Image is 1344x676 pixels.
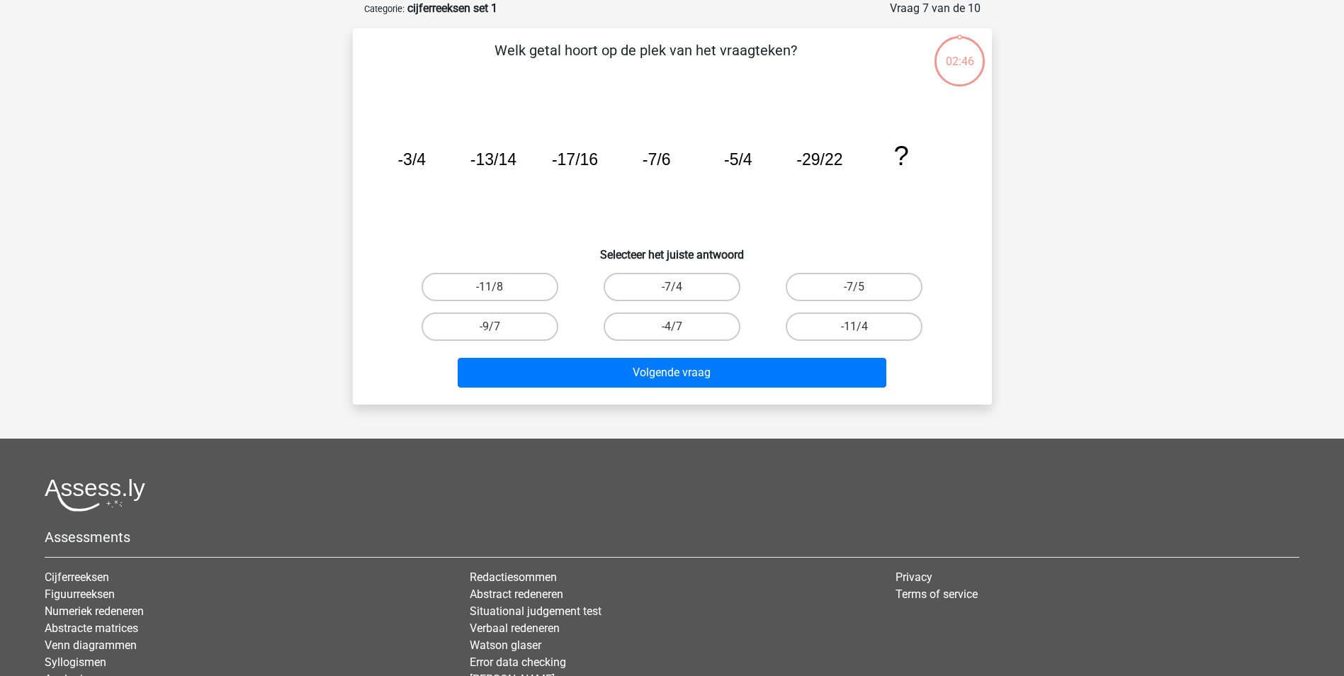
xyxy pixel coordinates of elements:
[723,150,752,169] tspan: -5/4
[470,587,563,601] a: Abstract redeneren
[407,1,497,15] strong: cijferreeksen set 1
[458,358,886,388] button: Volgende vraag
[896,570,932,584] a: Privacy
[422,273,558,301] label: -11/8
[45,638,137,652] a: Venn diagrammen
[896,587,978,601] a: Terms of service
[397,150,426,169] tspan: -3/4
[893,140,908,171] tspan: ?
[796,150,842,169] tspan: -29/22
[470,638,541,652] a: Watson glaser
[45,570,109,584] a: Cijferreeksen
[470,570,557,584] a: Redactiesommen
[642,150,670,169] tspan: -7/6
[470,604,602,618] a: Situational judgement test
[470,621,560,635] a: Verbaal redeneren
[470,655,566,669] a: Error data checking
[604,312,740,341] label: -4/7
[470,150,516,169] tspan: -13/14
[45,655,106,669] a: Syllogismen
[45,587,115,601] a: Figuurreeksen
[933,35,986,70] div: 02:46
[604,273,740,301] label: -7/4
[786,312,922,341] label: -11/4
[45,604,144,618] a: Numeriek redeneren
[375,40,916,82] p: Welk getal hoort op de plek van het vraagteken?
[45,478,145,512] img: Assessly logo
[422,312,558,341] label: -9/7
[375,237,969,261] h6: Selecteer het juiste antwoord
[45,621,138,635] a: Abstracte matrices
[364,4,405,14] small: Categorie:
[786,273,922,301] label: -7/5
[551,150,597,169] tspan: -17/16
[45,529,1299,546] h5: Assessments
